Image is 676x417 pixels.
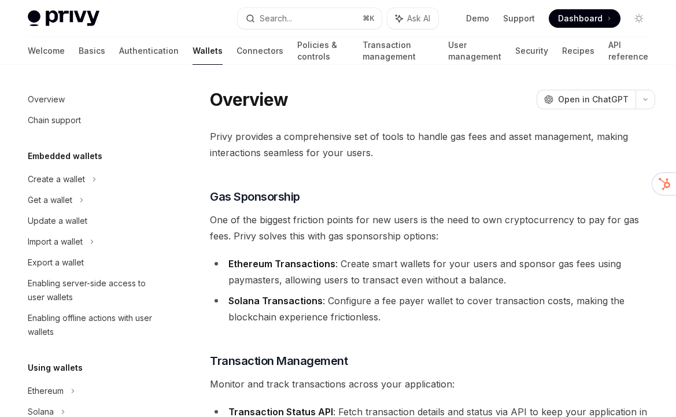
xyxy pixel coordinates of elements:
a: Security [515,37,548,65]
a: Transaction management [363,37,434,65]
a: Basics [79,37,105,65]
a: API reference [608,37,648,65]
div: Export a wallet [28,256,84,270]
div: Create a wallet [28,172,85,186]
div: Update a wallet [28,214,87,228]
h1: Overview [210,89,288,110]
span: One of the biggest friction points for new users is the need to own cryptocurrency to pay for gas... [210,212,655,244]
div: Overview [28,93,65,106]
span: Monitor and track transactions across your application: [210,376,655,392]
div: Enabling offline actions with user wallets [28,311,160,339]
a: Chain support [19,110,167,131]
span: Ask AI [407,13,430,24]
a: Demo [466,13,489,24]
h5: Using wallets [28,361,83,375]
a: Connectors [237,37,283,65]
strong: Solana Transactions [228,295,323,307]
a: Wallets [193,37,223,65]
div: Search... [260,12,292,25]
a: Export a wallet [19,252,167,273]
button: Search...⌘K [238,8,382,29]
div: Chain support [28,113,81,127]
a: Recipes [562,37,594,65]
span: ⌘ K [363,14,375,23]
span: Transaction Management [210,353,348,369]
button: Toggle dark mode [630,9,648,28]
span: Gas Sponsorship [210,189,300,205]
span: Dashboard [558,13,603,24]
span: Open in ChatGPT [558,94,629,105]
a: Update a wallet [19,211,167,231]
a: Support [503,13,535,24]
img: light logo [28,10,99,27]
li: : Create smart wallets for your users and sponsor gas fees using paymasters, allowing users to tr... [210,256,655,288]
a: Overview [19,89,167,110]
a: Welcome [28,37,65,65]
div: Ethereum [28,384,64,398]
strong: Ethereum Transactions [228,258,335,270]
a: Authentication [119,37,179,65]
a: Policies & controls [297,37,349,65]
button: Open in ChatGPT [537,90,636,109]
span: Privy provides a comprehensive set of tools to handle gas fees and asset management, making inter... [210,128,655,161]
a: User management [448,37,501,65]
li: : Configure a fee payer wallet to cover transaction costs, making the blockchain experience frict... [210,293,655,325]
h5: Embedded wallets [28,149,102,163]
a: Enabling offline actions with user wallets [19,308,167,342]
a: Enabling server-side access to user wallets [19,273,167,308]
a: Dashboard [549,9,620,28]
div: Enabling server-side access to user wallets [28,276,160,304]
button: Ask AI [387,8,438,29]
div: Import a wallet [28,235,83,249]
div: Get a wallet [28,193,72,207]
